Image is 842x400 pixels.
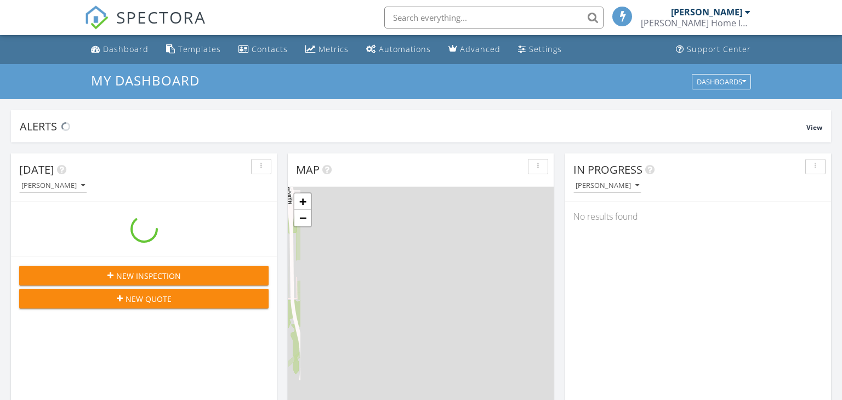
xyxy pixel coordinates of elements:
div: Metrics [318,44,349,54]
span: My Dashboard [91,71,200,89]
button: [PERSON_NAME] [573,179,641,193]
div: [PERSON_NAME] [576,182,639,190]
button: New Quote [19,289,269,308]
span: Map [296,162,320,177]
a: Dashboard [87,39,153,60]
div: Dashboards [697,78,746,85]
a: Automations (Basic) [362,39,435,60]
a: Support Center [672,39,755,60]
div: Francis Home Inspections,PLLC TREC #24926 [641,18,750,28]
div: [PERSON_NAME] [671,7,742,18]
a: Settings [514,39,566,60]
span: [DATE] [19,162,54,177]
a: Advanced [444,39,505,60]
button: Dashboards [692,74,751,89]
div: Settings [529,44,562,54]
span: In Progress [573,162,642,177]
div: Alerts [20,119,806,134]
div: Contacts [252,44,288,54]
a: Contacts [234,39,292,60]
img: The Best Home Inspection Software - Spectora [84,5,109,30]
div: Dashboard [103,44,149,54]
div: Templates [178,44,221,54]
span: New Inspection [116,270,181,282]
span: SPECTORA [116,5,206,28]
a: Metrics [301,39,353,60]
a: SPECTORA [84,15,206,38]
a: Templates [162,39,225,60]
input: Search everything... [384,7,604,28]
span: New Quote [126,293,172,305]
div: [PERSON_NAME] [21,182,85,190]
button: New Inspection [19,266,269,285]
a: Zoom in [294,193,311,210]
div: Support Center [687,44,751,54]
button: [PERSON_NAME] [19,179,87,193]
div: No results found [565,202,831,231]
div: Automations [379,44,431,54]
span: View [806,123,822,132]
a: Zoom out [294,210,311,226]
div: Advanced [460,44,500,54]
